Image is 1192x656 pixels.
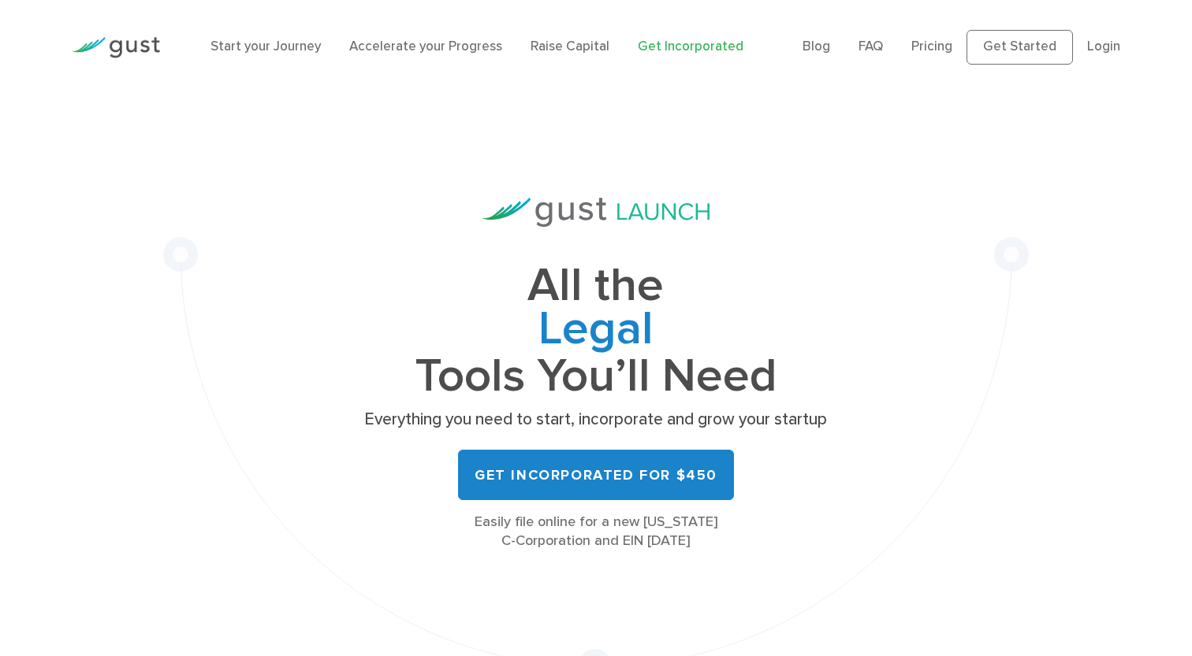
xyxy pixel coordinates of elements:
[911,39,952,54] a: Pricing
[210,39,321,54] a: Start your Journey
[359,308,833,355] span: Legal
[531,39,609,54] a: Raise Capital
[458,450,734,500] a: Get Incorporated for $450
[967,30,1073,65] a: Get Started
[638,39,743,54] a: Get Incorporated
[803,39,830,54] a: Blog
[359,265,833,398] h1: All the Tools You’ll Need
[72,37,160,58] img: Gust Logo
[859,39,883,54] a: FAQ
[482,198,710,227] img: Gust Launch Logo
[359,409,833,431] p: Everything you need to start, incorporate and grow your startup
[1087,39,1120,54] a: Login
[359,513,833,550] div: Easily file online for a new [US_STATE] C-Corporation and EIN [DATE]
[349,39,502,54] a: Accelerate your Progress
